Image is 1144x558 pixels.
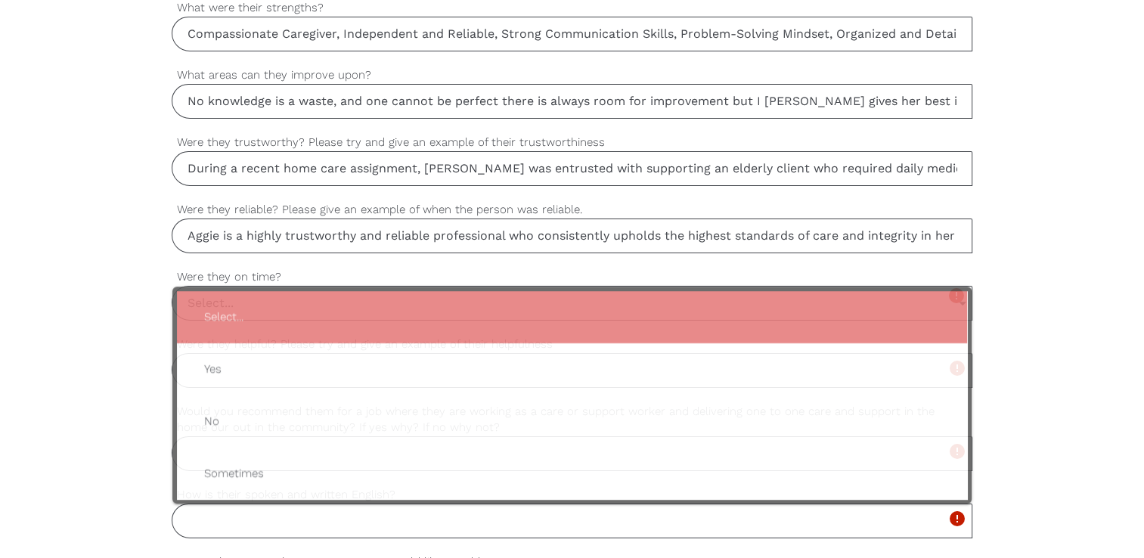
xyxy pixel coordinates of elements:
[172,336,972,353] label: Were they helpful? Please try and give an example of their helpfulness
[192,299,952,336] span: Select...
[192,403,952,440] span: No
[172,67,972,84] label: What areas can they improve upon?
[192,455,952,492] span: Sometimes
[172,268,972,286] label: Were they on time?
[948,510,966,528] i: error
[172,486,972,504] label: How is their spoken and written English?
[172,403,972,436] label: Would you recommend them for a job where they are working as a care or support worker and deliver...
[192,351,952,388] span: Yes
[172,134,972,151] label: Were they trustworthy? Please try and give an example of their trustworthiness
[172,201,972,219] label: Were they reliable? Please give an example of when the person was reliable.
